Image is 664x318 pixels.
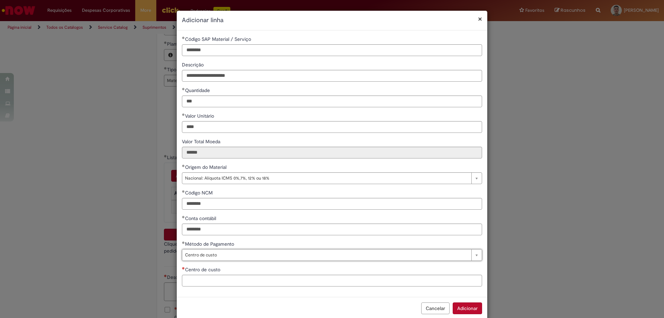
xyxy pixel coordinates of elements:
[182,198,482,210] input: Código NCM
[182,113,185,116] span: Obrigatório Preenchido
[182,275,482,287] input: Centro de custo
[182,16,482,25] h2: Adicionar linha
[185,241,236,247] span: Método de Pagamento
[182,224,482,235] input: Conta contábil
[182,44,482,56] input: Código SAP Material / Serviço
[182,164,185,167] span: Obrigatório Preenchido
[185,215,218,221] span: Conta contábil
[182,190,185,193] span: Obrigatório Preenchido
[185,164,228,170] span: Origem do Material
[185,266,222,273] span: Centro de custo
[182,138,222,145] span: Somente leitura - Valor Total Moeda
[185,249,468,261] span: Centro de custo
[185,87,211,93] span: Quantidade
[182,267,185,270] span: Necessários
[182,36,185,39] span: Obrigatório Preenchido
[182,70,482,82] input: Descrição
[182,216,185,218] span: Obrigatório Preenchido
[182,62,205,68] span: Descrição
[185,36,252,42] span: Código SAP Material / Serviço
[182,147,482,158] input: Valor Total Moeda
[182,88,185,90] span: Obrigatório Preenchido
[478,15,482,22] button: Fechar modal
[185,173,468,184] span: Nacional: Alíquota ICMS 0%,7%, 12% ou 18%
[182,121,482,133] input: Valor Unitário
[182,96,482,107] input: Quantidade
[421,302,450,314] button: Cancelar
[182,241,185,244] span: Obrigatório Preenchido
[185,113,215,119] span: Valor Unitário
[453,302,482,314] button: Adicionar
[185,190,214,196] span: Código NCM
